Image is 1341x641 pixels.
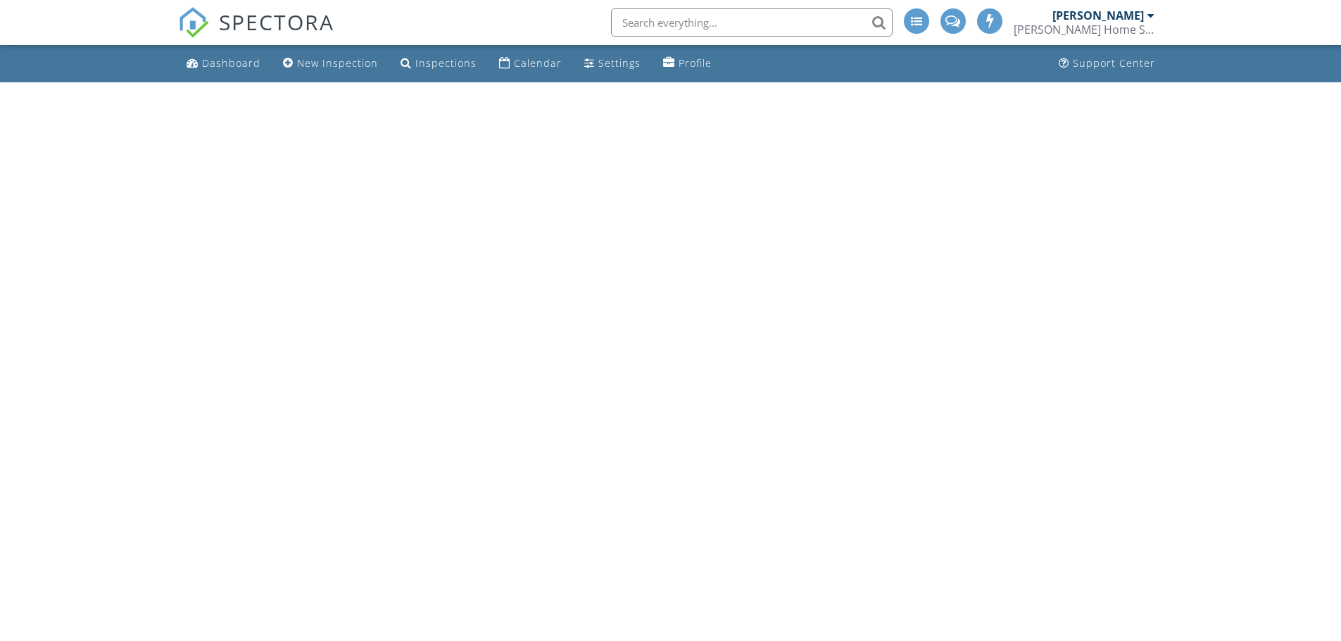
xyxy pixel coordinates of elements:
[493,51,567,77] a: Calendar
[657,51,717,77] a: Profile
[1053,51,1161,77] a: Support Center
[611,8,893,37] input: Search everything...
[219,7,334,37] span: SPECTORA
[579,51,646,77] a: Settings
[181,51,266,77] a: Dashboard
[277,51,384,77] a: New Inspection
[178,19,334,49] a: SPECTORA
[1073,56,1155,70] div: Support Center
[598,56,641,70] div: Settings
[514,56,562,70] div: Calendar
[202,56,260,70] div: Dashboard
[297,56,378,70] div: New Inspection
[679,56,712,70] div: Profile
[415,56,477,70] div: Inspections
[1052,8,1144,23] div: [PERSON_NAME]
[1014,23,1154,37] div: Scott Home Services, LLC
[395,51,482,77] a: Inspections
[178,7,209,38] img: The Best Home Inspection Software - Spectora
